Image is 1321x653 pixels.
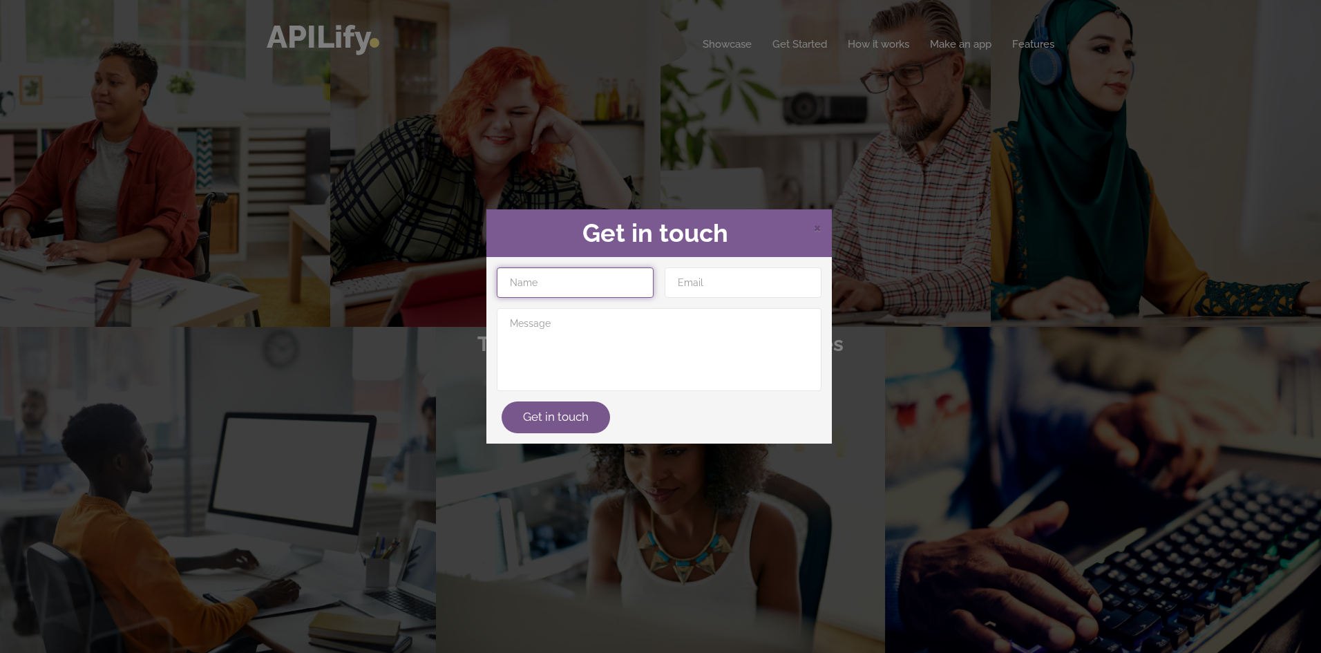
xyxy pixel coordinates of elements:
button: Get in touch [502,401,610,433]
span: × [813,216,821,237]
span: Close [813,218,821,236]
input: Name [497,267,654,298]
h2: Get in touch [497,220,821,247]
input: Email [665,267,821,298]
